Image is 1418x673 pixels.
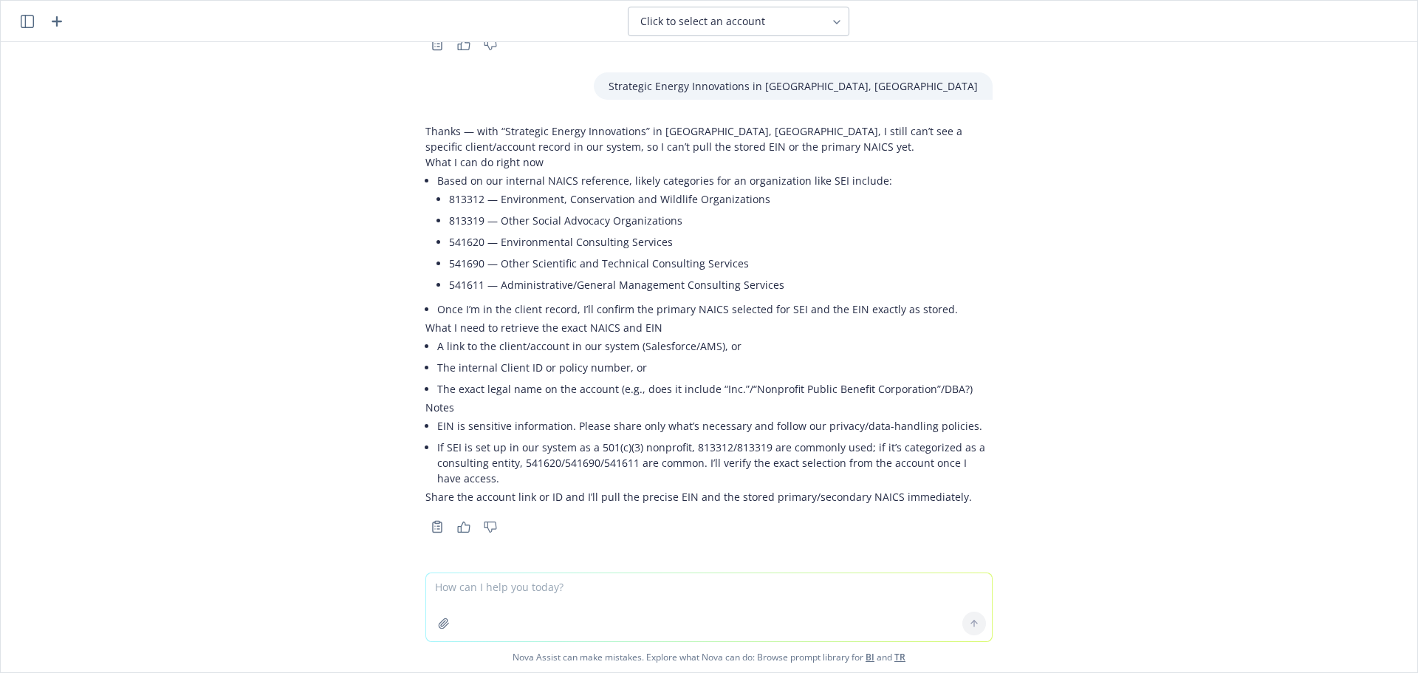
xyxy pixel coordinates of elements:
[437,415,993,437] li: EIN is sensitive information. Please share only what’s necessary and follow our privacy/data-hand...
[449,253,993,274] li: 541690 — Other Scientific and Technical Consulting Services
[437,298,993,320] li: Once I’m in the client record, I’ll confirm the primary NAICS selected for SEI and the EIN exactl...
[866,651,874,663] a: BI
[894,651,905,663] a: TR
[425,489,993,505] p: Share the account link or ID and I’ll pull the precise EIN and the stored primary/secondary NAICS...
[431,38,444,51] svg: Copy to clipboard
[479,516,502,537] button: Thumbs down
[437,378,993,400] li: The exact legal name on the account (e.g., does it include “Inc.”/“Nonprofit Public Benefit Corpo...
[640,14,765,29] span: Click to select an account
[437,437,993,489] li: If SEI is set up in our system as a 501(c)(3) nonprofit, 813312/813319 are commonly used; if it’s...
[425,123,993,154] p: Thanks — with “Strategic Energy Innovations” in [GEOGRAPHIC_DATA], [GEOGRAPHIC_DATA], I still can...
[628,7,849,36] button: Click to select an account
[449,188,993,210] li: 813312 — Environment, Conservation and Wildlife Organizations
[449,274,993,295] li: 541611 — Administrative/General Management Consulting Services
[437,357,993,378] li: The internal Client ID or policy number, or
[437,335,993,357] li: A link to the client/account in our system (Salesforce/AMS), or
[437,170,993,298] li: Based on our internal NAICS reference, likely categories for an organization like SEI include:
[425,154,993,170] p: What I can do right now
[479,34,502,55] button: Thumbs down
[449,210,993,231] li: 813319 — Other Social Advocacy Organizations
[7,642,1411,672] span: Nova Assist can make mistakes. Explore what Nova can do: Browse prompt library for and
[609,78,978,94] p: Strategic Energy Innovations in [GEOGRAPHIC_DATA], [GEOGRAPHIC_DATA]
[425,320,993,335] p: What I need to retrieve the exact NAICS and EIN
[431,520,444,533] svg: Copy to clipboard
[425,400,993,415] p: Notes
[449,231,993,253] li: 541620 — Environmental Consulting Services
